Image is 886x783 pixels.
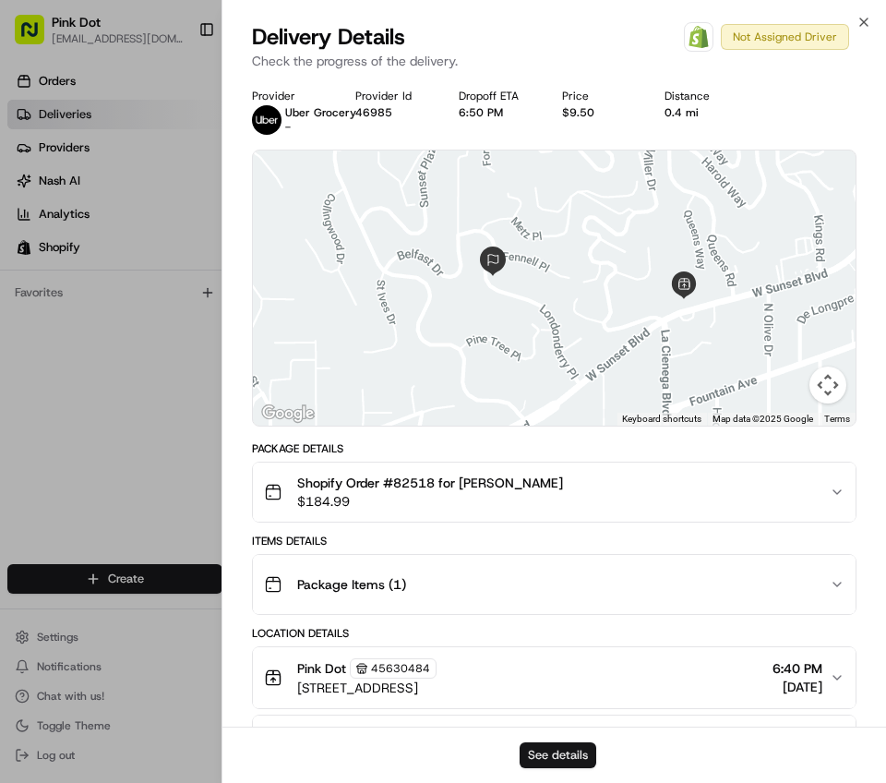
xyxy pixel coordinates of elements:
span: [STREET_ADDRESS] [297,679,437,697]
p: Welcome 👋 [18,74,336,103]
div: Items Details [252,534,856,548]
img: Shopify [688,26,710,48]
div: Dropoff ETA [459,89,547,103]
span: • [153,336,160,351]
button: Keyboard shortcuts [622,413,701,426]
button: See all [286,236,336,259]
span: - [285,120,291,135]
p: Check the progress of the delivery. [252,52,856,70]
span: Package Items ( 1 ) [297,575,406,594]
div: 📗 [18,415,33,429]
div: Past conversations [18,240,124,255]
img: 1736555255976-a54dd68f-1ca7-489b-9aae-adbdc363a1c4 [18,176,52,210]
div: Provider [252,89,341,103]
div: 0.4 mi [664,105,753,120]
span: Delivery Details [252,22,405,52]
div: Package Details [252,441,856,456]
span: Map data ©2025 Google [712,414,813,424]
span: 45630484 [371,661,430,676]
span: Pink Dot [297,659,346,678]
span: Shopify Order #82518 for [PERSON_NAME] [297,474,563,492]
button: See details [520,742,596,768]
span: Pylon [184,458,223,472]
img: 1736555255976-a54dd68f-1ca7-489b-9aae-adbdc363a1c4 [37,287,52,302]
div: 6:50 PM [459,105,547,120]
img: 9188753566659_6852d8bf1fb38e338040_72.png [39,176,72,210]
a: 💻API Documentation [149,405,304,439]
span: Wisdom [PERSON_NAME] [57,286,197,301]
span: $184.99 [297,492,563,511]
div: 💻 [156,415,171,429]
button: Shopify Order #82518 for [PERSON_NAME]$184.99 [253,463,856,522]
a: Powered byPylon [130,457,223,472]
input: Clear [48,119,305,139]
span: [DATE] [163,336,201,351]
img: uber-new-logo.jpeg [252,105,281,135]
span: Uber Grocery [285,105,356,120]
span: API Documentation [174,413,296,431]
span: Knowledge Base [37,413,141,431]
div: Location Details [252,626,856,641]
button: Start new chat [314,182,336,204]
span: [DATE] [772,678,822,696]
a: Terms [824,414,850,424]
button: Package Items (1) [253,555,856,614]
img: Wisdom Oko [18,269,48,305]
span: • [200,286,207,301]
img: Google [257,402,318,426]
a: Open this area in Google Maps (opens a new window) [257,402,318,426]
div: Price [562,89,651,103]
button: 46985 [355,105,392,120]
div: Distance [664,89,753,103]
div: $9.50 [562,105,651,120]
div: Provider Id [355,89,444,103]
div: We're available if you need us! [83,195,254,210]
span: 6:40 PM [772,659,822,678]
a: Shopify [684,22,713,52]
div: Start new chat [83,176,303,195]
button: Map camera controls [809,367,846,404]
button: Pink Dot45630484[STREET_ADDRESS]6:40 PM[DATE] [253,647,856,708]
img: Nash [18,18,55,55]
a: 📗Knowledge Base [11,405,149,439]
span: [PERSON_NAME] [57,336,150,351]
span: [DATE] [210,286,248,301]
img: David kim [18,319,48,348]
